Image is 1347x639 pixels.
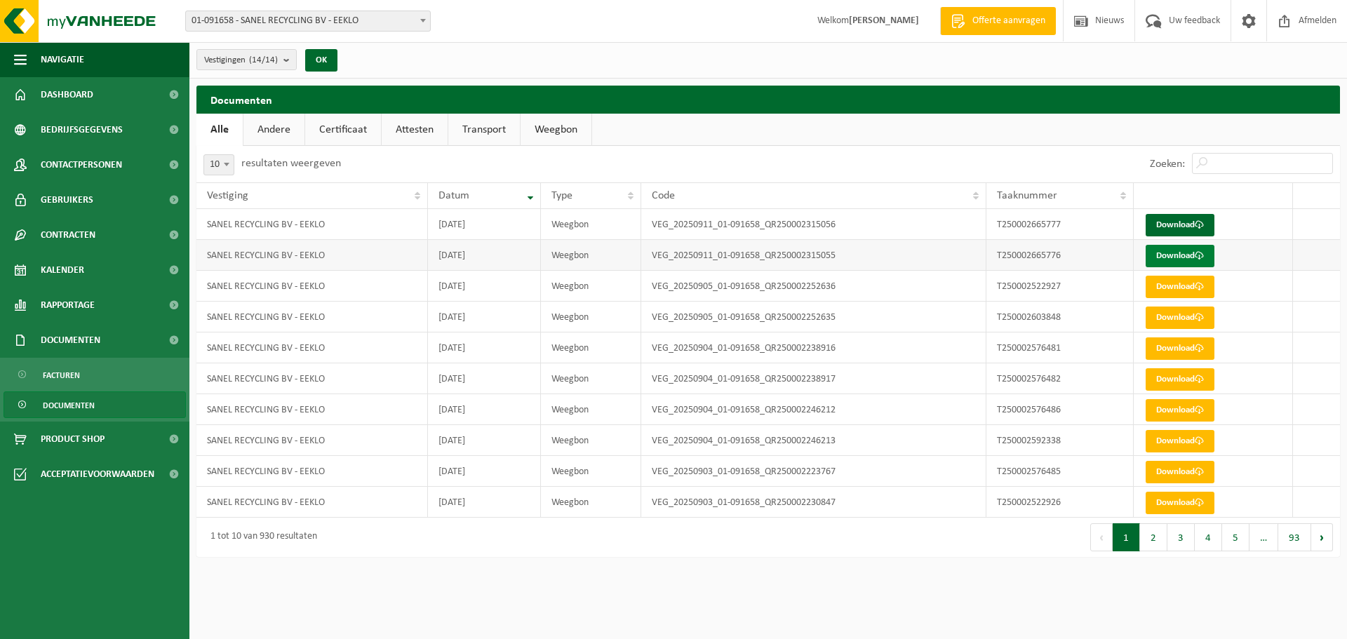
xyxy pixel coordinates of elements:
[641,487,986,518] td: VEG_20250903_01-091658_QR250002230847
[541,456,641,487] td: Weegbon
[986,363,1134,394] td: T250002576482
[196,425,428,456] td: SANEL RECYCLING BV - EEKLO
[641,271,986,302] td: VEG_20250905_01-091658_QR250002252636
[438,190,469,201] span: Datum
[986,332,1134,363] td: T250002576481
[41,253,84,288] span: Kalender
[641,363,986,394] td: VEG_20250904_01-091658_QR250002238917
[641,209,986,240] td: VEG_20250911_01-091658_QR250002315056
[641,302,986,332] td: VEG_20250905_01-091658_QR250002252635
[1146,337,1214,360] a: Download
[997,190,1057,201] span: Taaknummer
[541,271,641,302] td: Weegbon
[541,487,641,518] td: Weegbon
[1090,523,1113,551] button: Previous
[196,114,243,146] a: Alle
[641,394,986,425] td: VEG_20250904_01-091658_QR250002246212
[249,55,278,65] count: (14/14)
[541,425,641,456] td: Weegbon
[1146,399,1214,422] a: Download
[986,425,1134,456] td: T250002592338
[428,302,541,332] td: [DATE]
[448,114,520,146] a: Transport
[652,190,675,201] span: Code
[986,394,1134,425] td: T250002576486
[4,391,186,418] a: Documenten
[43,362,80,389] span: Facturen
[986,240,1134,271] td: T250002665776
[428,487,541,518] td: [DATE]
[1146,276,1214,298] a: Download
[1146,461,1214,483] a: Download
[428,209,541,240] td: [DATE]
[521,114,591,146] a: Weegbon
[1150,159,1185,170] label: Zoeken:
[185,11,431,32] span: 01-091658 - SANEL RECYCLING BV - EEKLO
[428,456,541,487] td: [DATE]
[186,11,430,31] span: 01-091658 - SANEL RECYCLING BV - EEKLO
[986,271,1134,302] td: T250002522927
[1249,523,1278,551] span: …
[41,217,95,253] span: Contracten
[541,394,641,425] td: Weegbon
[641,456,986,487] td: VEG_20250903_01-091658_QR250002223767
[204,155,234,175] span: 10
[541,363,641,394] td: Weegbon
[541,240,641,271] td: Weegbon
[428,425,541,456] td: [DATE]
[41,112,123,147] span: Bedrijfsgegevens
[1146,492,1214,514] a: Download
[203,525,317,550] div: 1 tot 10 van 930 resultaten
[4,361,186,388] a: Facturen
[1167,523,1195,551] button: 3
[41,147,122,182] span: Contactpersonen
[641,332,986,363] td: VEG_20250904_01-091658_QR250002238916
[196,456,428,487] td: SANEL RECYCLING BV - EEKLO
[41,323,100,358] span: Documenten
[541,209,641,240] td: Weegbon
[986,456,1134,487] td: T250002576485
[428,332,541,363] td: [DATE]
[541,302,641,332] td: Weegbon
[428,394,541,425] td: [DATE]
[1195,523,1222,551] button: 4
[541,332,641,363] td: Weegbon
[207,190,248,201] span: Vestiging
[243,114,304,146] a: Andere
[305,49,337,72] button: OK
[428,363,541,394] td: [DATE]
[1140,523,1167,551] button: 2
[641,240,986,271] td: VEG_20250911_01-091658_QR250002315055
[196,487,428,518] td: SANEL RECYCLING BV - EEKLO
[849,15,919,26] strong: [PERSON_NAME]
[1146,430,1214,452] a: Download
[196,240,428,271] td: SANEL RECYCLING BV - EEKLO
[1146,307,1214,329] a: Download
[196,49,297,70] button: Vestigingen(14/14)
[382,114,448,146] a: Attesten
[41,182,93,217] span: Gebruikers
[1113,523,1140,551] button: 1
[204,50,278,71] span: Vestigingen
[1311,523,1333,551] button: Next
[305,114,381,146] a: Certificaat
[641,425,986,456] td: VEG_20250904_01-091658_QR250002246213
[1146,368,1214,391] a: Download
[41,42,84,77] span: Navigatie
[41,422,105,457] span: Product Shop
[203,154,234,175] span: 10
[241,158,341,169] label: resultaten weergeven
[196,332,428,363] td: SANEL RECYCLING BV - EEKLO
[196,394,428,425] td: SANEL RECYCLING BV - EEKLO
[551,190,572,201] span: Type
[196,302,428,332] td: SANEL RECYCLING BV - EEKLO
[428,240,541,271] td: [DATE]
[196,363,428,394] td: SANEL RECYCLING BV - EEKLO
[428,271,541,302] td: [DATE]
[986,302,1134,332] td: T250002603848
[1146,214,1214,236] a: Download
[986,487,1134,518] td: T250002522926
[940,7,1056,35] a: Offerte aanvragen
[969,14,1049,28] span: Offerte aanvragen
[986,209,1134,240] td: T250002665777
